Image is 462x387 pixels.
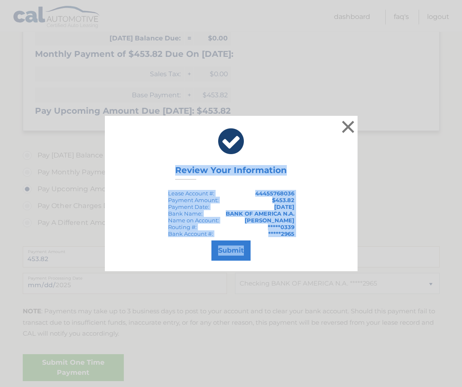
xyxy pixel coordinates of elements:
span: $453.82 [272,197,294,203]
div: : [168,203,209,210]
button: Submit [211,240,251,261]
strong: [PERSON_NAME] [245,217,294,224]
span: [DATE] [274,203,294,210]
div: Name on Account: [168,217,219,224]
h3: Review Your Information [175,165,287,180]
strong: BANK OF AMERICA N.A. [226,210,294,217]
span: Payment Date [168,203,208,210]
button: × [340,118,357,135]
div: Lease Account #: [168,190,214,197]
div: Routing #: [168,224,197,230]
div: Payment Amount: [168,197,219,203]
div: Bank Name: [168,210,203,217]
div: Bank Account #: [168,230,213,237]
strong: 44455768036 [255,190,294,197]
